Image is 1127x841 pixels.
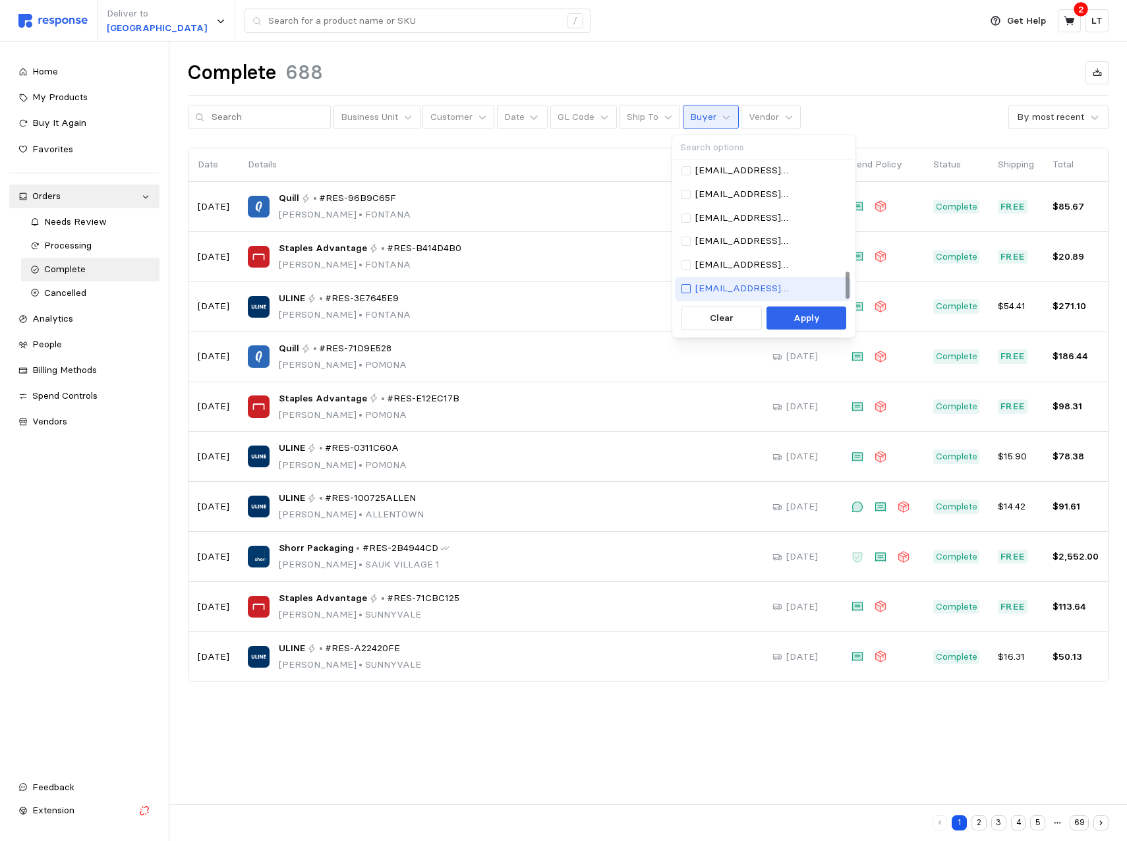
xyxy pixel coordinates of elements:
span: Staples Advantage [279,391,367,406]
img: Staples Advantage [248,246,270,268]
p: $271.10 [1053,299,1099,314]
p: $2,552.00 [1053,550,1099,564]
p: [EMAIL_ADDRESS][DOMAIN_NAME] [695,281,844,296]
p: Details [248,158,755,172]
button: 2 [971,815,987,830]
button: Buyer [683,105,739,130]
div: Orders [32,189,136,204]
p: Complete [936,399,977,414]
button: Business Unit [333,105,420,130]
p: • [319,441,323,455]
p: [DATE] [198,650,229,664]
p: [DATE] [198,399,229,414]
span: Spend Controls [32,390,98,401]
span: Quill [279,341,299,356]
span: • [357,258,365,270]
p: Complete [936,299,977,314]
span: Feedback [32,781,74,793]
button: 5 [1030,815,1045,830]
img: Shorr Packaging [248,546,270,567]
p: Free [1000,550,1026,564]
span: #RES-0311C60A [325,441,399,455]
span: • [357,558,365,570]
a: People [9,333,159,357]
span: Staples Advantage [279,241,367,256]
span: Vendors [32,415,67,427]
div: / [567,13,583,29]
p: • [319,641,323,656]
p: • [381,591,385,606]
p: [PERSON_NAME] SAUK VILLAGE 1 [279,558,450,572]
a: Needs Review [21,210,159,234]
p: Free [1000,250,1026,264]
span: #RES-100725ALLEN [325,491,416,506]
p: [PERSON_NAME] SUNNYVALE [279,658,421,672]
span: People [32,338,62,350]
img: ULINE [248,646,270,668]
p: $113.64 [1053,600,1099,614]
p: [PERSON_NAME] POMONA [279,458,407,473]
a: Buy It Again [9,111,159,135]
p: Free [1000,349,1026,364]
p: [PERSON_NAME] POMONA [279,358,407,372]
span: • [357,459,365,471]
span: Analytics [32,312,73,324]
p: $14.42 [998,500,1034,514]
p: [DATE] [198,200,229,214]
p: • [381,241,385,256]
p: • [356,541,360,556]
a: Spend Controls [9,384,159,408]
p: Apply [794,311,820,326]
p: • [313,191,317,206]
span: Home [32,65,58,77]
span: • [357,409,365,420]
p: [DATE] [786,500,818,514]
button: GL Code [550,105,617,130]
p: [DATE] [198,349,229,364]
p: [DATE] [198,500,229,514]
p: Complete [936,250,977,264]
p: [EMAIL_ADDRESS][DOMAIN_NAME] [695,211,844,225]
span: #RES-71CBC125 [387,591,459,606]
button: Extension [9,799,159,823]
p: [DATE] [786,650,818,664]
span: Shorr Packaging [279,541,354,556]
img: ULINE [248,296,270,318]
span: Billing Methods [32,364,97,376]
p: Shipping [998,158,1034,172]
button: LT [1085,9,1109,32]
p: [DATE] [786,600,818,614]
p: [DATE] [198,550,229,564]
p: Clear [710,311,734,326]
div: By most recent [1017,110,1084,124]
input: Search for a product name or SKU [268,9,560,33]
p: Free [1000,200,1026,214]
p: [DATE] [198,449,229,464]
p: Total [1053,158,1099,172]
p: Complete [936,650,977,664]
p: • [319,491,323,506]
a: Analytics [9,307,159,331]
span: ULINE [279,291,305,306]
span: ULINE [279,641,305,656]
p: [PERSON_NAME] FONTANA [279,208,411,222]
a: Home [9,60,159,84]
button: 4 [1011,815,1026,830]
button: Customer [422,105,494,130]
p: $186.44 [1053,349,1099,364]
span: #RES-A22420FE [325,641,400,656]
div: Date [504,110,525,124]
img: svg%3e [18,14,88,28]
span: Processing [44,239,92,251]
p: Spend Policy [846,158,915,172]
p: LT [1091,14,1103,28]
p: [EMAIL_ADDRESS][DOMAIN_NAME] [695,163,844,178]
p: $78.38 [1053,449,1099,464]
span: Staples Advantage [279,591,367,606]
input: Search [212,105,324,129]
p: $50.13 [1053,650,1099,664]
p: [DATE] [786,399,818,414]
button: Vendor [741,105,801,130]
p: Ship To [627,110,658,125]
p: [EMAIL_ADDRESS][DOMAIN_NAME] [695,234,844,248]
